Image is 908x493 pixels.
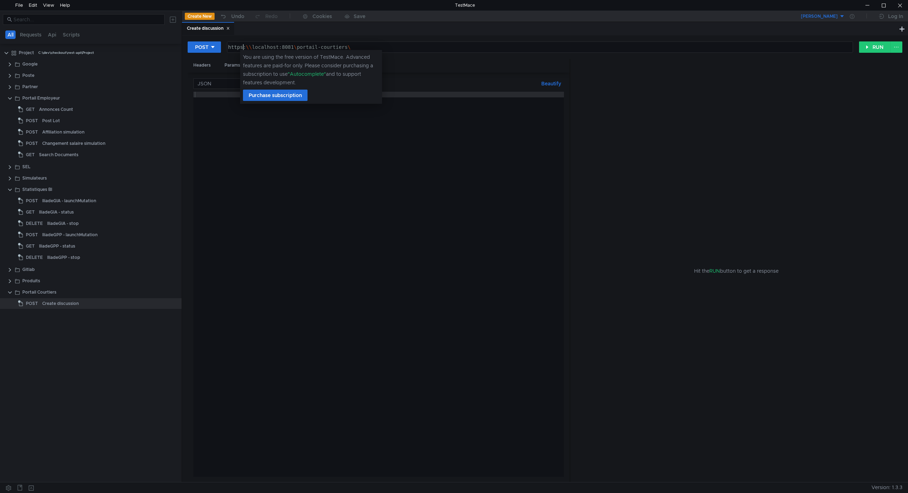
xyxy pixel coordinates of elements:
button: [PERSON_NAME] [796,11,845,22]
div: Statistiques BI [22,184,52,195]
span: POST [26,115,38,126]
span: GET [26,104,35,115]
div: Create discussion [187,25,230,32]
div: IliadeGPP - status [39,241,75,251]
div: Create discussion [42,298,79,309]
div: C:\dev\checkout\rest-api\Project [38,47,94,58]
div: Params [219,59,246,72]
div: Save [354,14,365,19]
div: Post Lot [42,115,60,126]
div: Gitlab [22,264,35,275]
div: Google [22,59,38,69]
span: DELETE [26,252,43,263]
button: All [5,30,16,39]
div: Portail Courtiers [22,287,56,297]
div: POST [195,43,209,51]
div: Undo [231,12,244,21]
div: Affiliation simulation [42,127,84,137]
button: POST [188,41,221,53]
div: Portail Employeur [22,93,60,103]
div: Redo [265,12,278,21]
button: Scripts [61,30,82,39]
span: POST [26,138,38,149]
span: POST [26,127,38,137]
span: POST [26,298,38,309]
span: POST [26,229,38,240]
div: [PERSON_NAME] [801,13,838,20]
input: Search... [13,16,160,23]
button: RUN [859,41,891,53]
div: IliadeGPP - stop [47,252,80,263]
button: Requests [18,30,44,39]
span: DELETE [26,218,43,229]
button: Undo [215,11,249,22]
div: Changement salaire simulation [42,138,105,149]
span: GET [26,241,35,251]
span: RUN [709,268,720,274]
span: Hit the button to get a response [694,267,779,275]
div: Search Documents [39,149,78,160]
div: IliadeGIA - stop [47,218,79,229]
span: GET [26,207,35,217]
div: You are using the free version of TestMace. Advanced features are paid-for only. Please consider ... [243,53,379,87]
button: Purchase subscription [243,90,308,101]
div: Poste [22,70,34,81]
span: Version: 1.3.3 [871,482,902,493]
div: Annonces Count [39,104,73,115]
button: Redo [249,11,283,22]
div: Cookies [312,12,332,21]
div: Produits [22,276,40,286]
span: POST [26,195,38,206]
div: SEL [22,161,31,172]
div: Headers [188,59,216,72]
div: Simulateurs [22,173,47,183]
div: Partner [22,81,38,92]
span: "Autocomplete" [288,71,326,77]
div: IliadeGPP - launchMutation [42,229,98,240]
button: Beautify [538,79,564,88]
div: IliadeGIA - status [39,207,74,217]
span: GET [26,149,35,160]
button: Create New [185,13,215,20]
button: Api [46,30,59,39]
div: Project [19,47,34,58]
div: Log In [888,12,903,21]
div: IliadeGIA - launchMutation [42,195,96,206]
